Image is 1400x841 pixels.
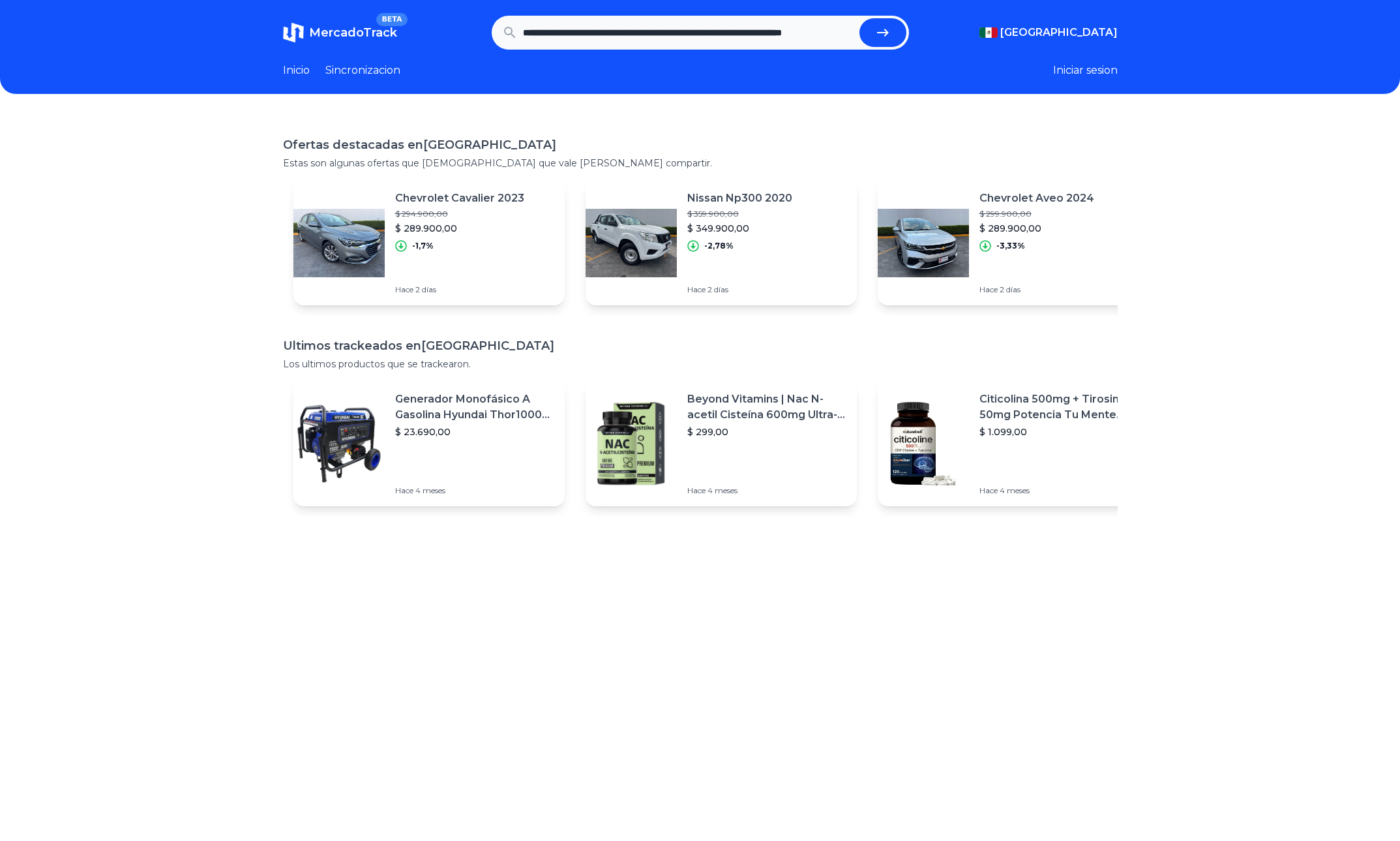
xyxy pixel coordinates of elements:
[283,136,1118,154] h1: Ofertas destacadas en [GEOGRAPHIC_DATA]
[687,391,846,423] p: Beyond Vitamins | Nac N-acetil Cisteína 600mg Ultra-premium Con Inulina De Agave (prebiótico Natu...
[996,241,1025,251] p: -3,33%
[283,157,1118,170] p: Estas son algunas ofertas que [DEMOGRAPHIC_DATA] que vale [PERSON_NAME] compartir.
[878,398,969,489] img: Featured image
[704,241,734,251] p: -2,78%
[1000,25,1118,40] span: [GEOGRAPHIC_DATA]
[395,485,554,496] p: Hace 4 meses
[293,381,565,506] a: Featured imageGenerador Monofásico A Gasolina Hyundai Thor10000 P 11.5 Kw$ 23.690,00Hace 4 meses
[979,25,1118,40] button: [GEOGRAPHIC_DATA]
[412,241,434,251] p: -1,7%
[979,485,1139,496] p: Hace 4 meses
[325,63,400,78] a: Sincronizacion
[283,337,1118,355] h1: Ultimos trackeados en [GEOGRAPHIC_DATA]
[586,381,857,506] a: Featured imageBeyond Vitamins | Nac N-acetil Cisteína 600mg Ultra-premium Con Inulina De Agave (p...
[395,391,554,423] p: Generador Monofásico A Gasolina Hyundai Thor10000 P 11.5 Kw
[878,197,969,288] img: Featured image
[687,425,846,438] p: $ 299,00
[395,425,554,438] p: $ 23.690,00
[283,22,397,43] a: MercadoTrackBETA
[878,381,1149,506] a: Featured imageCiticolina 500mg + Tirosina 50mg Potencia Tu Mente (120caps) Sabor Sin Sabor$ 1.099...
[283,63,310,78] a: Inicio
[283,358,1118,371] p: Los ultimos productos que se trackearon.
[395,284,524,295] p: Hace 2 días
[878,180,1149,305] a: Featured imageChevrolet Aveo 2024$ 299.900,00$ 289.900,00-3,33%Hace 2 días
[586,398,677,489] img: Featured image
[687,485,846,496] p: Hace 4 meses
[309,25,397,40] span: MercadoTrack
[979,284,1094,295] p: Hace 2 días
[979,222,1094,235] p: $ 289.900,00
[293,180,565,305] a: Featured imageChevrolet Cavalier 2023$ 294.900,00$ 289.900,00-1,7%Hace 2 días
[979,191,1094,206] p: Chevrolet Aveo 2024
[1053,63,1118,78] button: Iniciar sesion
[376,13,407,26] span: BETA
[293,197,385,288] img: Featured image
[293,398,385,489] img: Featured image
[979,391,1139,423] p: Citicolina 500mg + Tirosina 50mg Potencia Tu Mente (120caps) Sabor Sin Sabor
[687,222,792,235] p: $ 349.900,00
[687,191,792,206] p: Nissan Np300 2020
[586,180,857,305] a: Featured imageNissan Np300 2020$ 359.900,00$ 349.900,00-2,78%Hace 2 días
[586,197,677,288] img: Featured image
[283,22,304,43] img: MercadoTrack
[979,27,998,38] img: Mexico
[687,209,792,219] p: $ 359.900,00
[395,209,524,219] p: $ 294.900,00
[979,209,1094,219] p: $ 299.900,00
[395,222,524,235] p: $ 289.900,00
[395,191,524,206] p: Chevrolet Cavalier 2023
[979,425,1139,438] p: $ 1.099,00
[687,284,792,295] p: Hace 2 días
